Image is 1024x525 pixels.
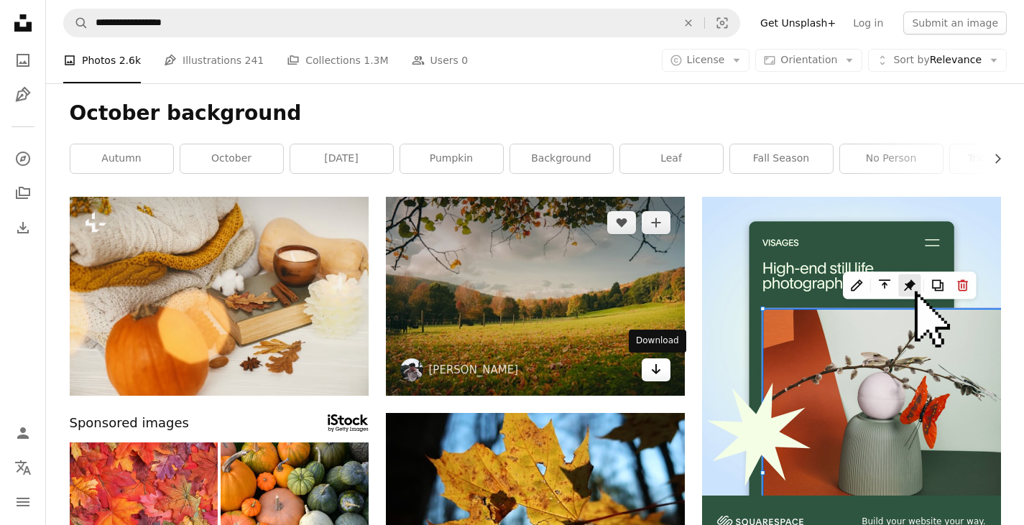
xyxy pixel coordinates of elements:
button: Visual search [705,9,739,37]
a: [PERSON_NAME] [429,363,519,377]
a: october [180,144,283,173]
a: autumn [70,144,173,173]
button: Like [607,211,636,234]
span: 1.3M [364,52,388,68]
span: Relevance [893,53,982,68]
button: License [662,49,750,72]
button: scroll list to the right [984,144,1001,173]
a: leaf [620,144,723,173]
img: Go to Toby Osborn's profile [400,358,423,381]
a: Explore [9,144,37,173]
span: 241 [245,52,264,68]
button: Clear [673,9,704,37]
button: Sort byRelevance [868,49,1007,72]
button: Menu [9,488,37,516]
button: Search Unsplash [64,9,88,37]
a: Home — Unsplash [9,9,37,40]
button: Submit an image [903,11,1007,34]
a: A grassy field with trees in the background [386,289,685,302]
a: Illustrations [9,80,37,109]
span: Sponsored images [70,413,189,434]
img: A grassy field with trees in the background [386,197,685,396]
a: [DATE] [290,144,393,173]
a: Collections [9,179,37,208]
span: Orientation [780,54,837,65]
a: Collections 1.3M [287,37,388,83]
span: License [687,54,725,65]
a: background [510,144,613,173]
img: file-1723602894256-972c108553a7image [702,197,1001,496]
h1: October background [70,101,1001,126]
a: Hello autumn, cozy slow living. Pumpkin, cozy sweaters, autumn leaves, burning candle and vintage... [70,289,369,302]
a: Users 0 [412,37,469,83]
a: Log in / Sign up [9,419,37,447]
form: Find visuals sitewide [63,9,740,37]
div: Download [629,330,686,353]
button: Orientation [755,49,862,72]
button: Language [9,453,37,482]
a: fall season [730,144,833,173]
span: Sort by [893,54,929,65]
a: Log in [844,11,892,34]
a: A close up of a leaf on a tree [386,506,685,519]
a: Download History [9,213,37,242]
img: Hello autumn, cozy slow living. Pumpkin, cozy sweaters, autumn leaves, burning candle and vintage... [70,197,369,396]
a: Download [642,358,670,381]
a: pumpkin [400,144,503,173]
span: 0 [461,52,468,68]
a: Photos [9,46,37,75]
a: Illustrations 241 [164,37,264,83]
button: Add to Collection [642,211,670,234]
a: no person [840,144,943,173]
a: Get Unsplash+ [752,11,844,34]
